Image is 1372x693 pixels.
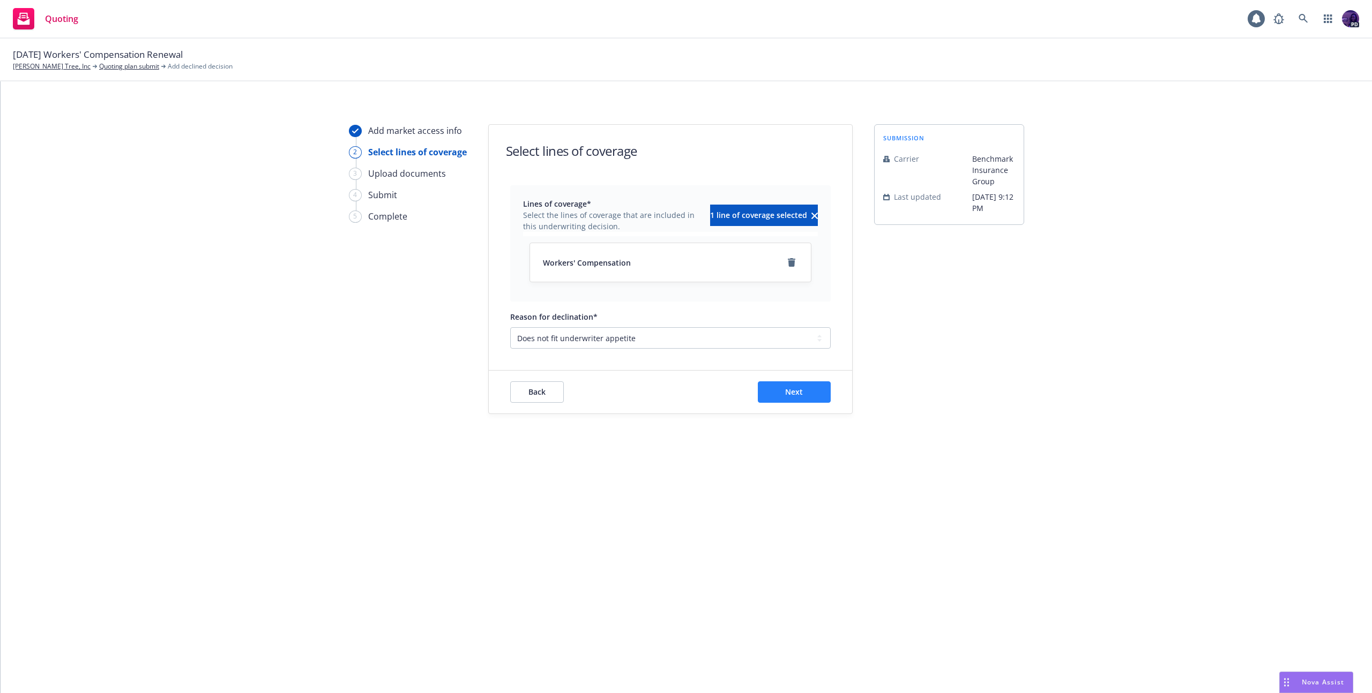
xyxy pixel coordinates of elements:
[506,142,637,160] h1: Select lines of coverage
[9,4,83,34] a: Quoting
[894,191,941,202] span: Last updated
[528,387,546,397] span: Back
[368,167,446,180] div: Upload documents
[45,14,78,23] span: Quoting
[1280,672,1293,692] div: Drag to move
[99,62,159,71] a: Quoting plan submit
[972,153,1015,187] span: Benchmark Insurance Group
[710,205,818,226] button: 1 line of coverage selectedclear selection
[368,146,467,159] div: Select lines of coverage
[349,168,362,180] div: 3
[1279,672,1353,693] button: Nova Assist
[1302,677,1344,687] span: Nova Assist
[1268,8,1289,29] a: Report a Bug
[13,62,91,71] a: [PERSON_NAME] Tree, Inc
[758,381,831,403] button: Next
[710,210,807,220] span: 1 line of coverage selected
[811,213,818,219] svg: clear selection
[785,387,803,397] span: Next
[510,312,598,322] span: Reason for declination*
[1342,10,1359,27] img: photo
[368,124,462,137] div: Add market access info
[1293,8,1314,29] a: Search
[523,209,704,232] span: Select the lines of coverage that are included in this underwriting decision.
[13,48,183,62] span: [DATE] Workers' Compensation Renewal
[349,210,362,223] div: 5
[972,191,1015,214] span: [DATE] 9:12 PM
[368,210,407,223] div: Complete
[543,257,631,268] span: Workers' Compensation
[168,62,233,71] span: Add declined decision
[894,153,919,164] span: Carrier
[785,256,798,269] a: remove
[349,146,362,159] div: 2
[349,189,362,201] div: 4
[523,198,704,209] span: Lines of coverage*
[1317,8,1339,29] a: Switch app
[883,133,924,142] span: submission
[510,381,564,403] button: Back
[368,189,397,201] div: Submit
